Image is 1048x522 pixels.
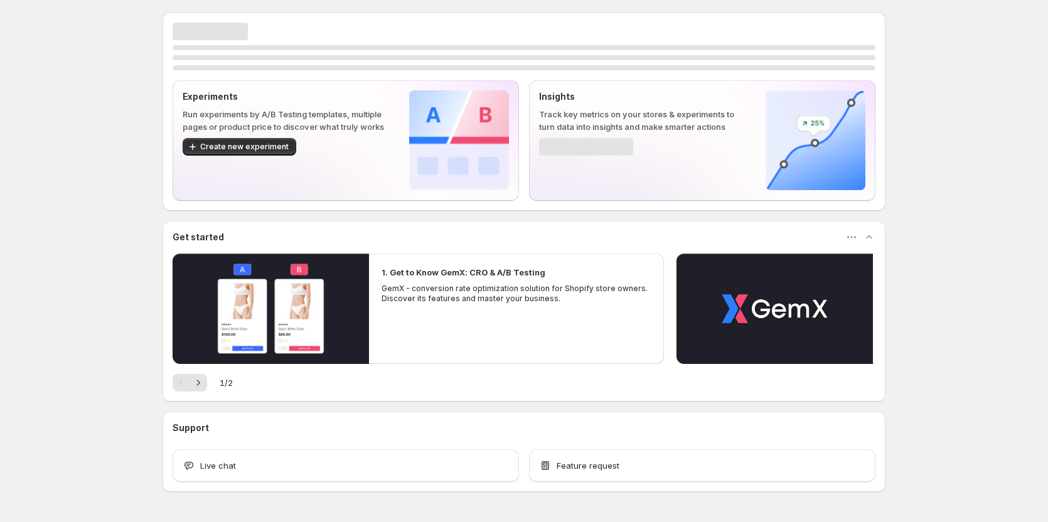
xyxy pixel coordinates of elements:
[676,253,873,364] button: Play video
[409,90,509,190] img: Experiments
[539,90,746,103] p: Insights
[183,90,389,103] p: Experiments
[173,231,224,243] h3: Get started
[557,459,619,472] span: Feature request
[183,108,389,133] p: Run experiments by A/B Testing templates, multiple pages or product price to discover what truly ...
[200,459,236,472] span: Live chat
[220,376,233,389] span: 1 / 2
[173,374,207,391] nav: Pagination
[183,138,296,156] button: Create new experiment
[190,374,207,391] button: Next
[200,142,289,152] span: Create new experiment
[539,108,746,133] p: Track key metrics on your stores & experiments to turn data into insights and make smarter actions
[173,253,369,364] button: Play video
[382,266,545,279] h2: 1. Get to Know GemX: CRO & A/B Testing
[173,422,209,434] h3: Support
[766,90,865,190] img: Insights
[382,284,651,304] p: GemX - conversion rate optimization solution for Shopify store owners. Discover its features and ...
